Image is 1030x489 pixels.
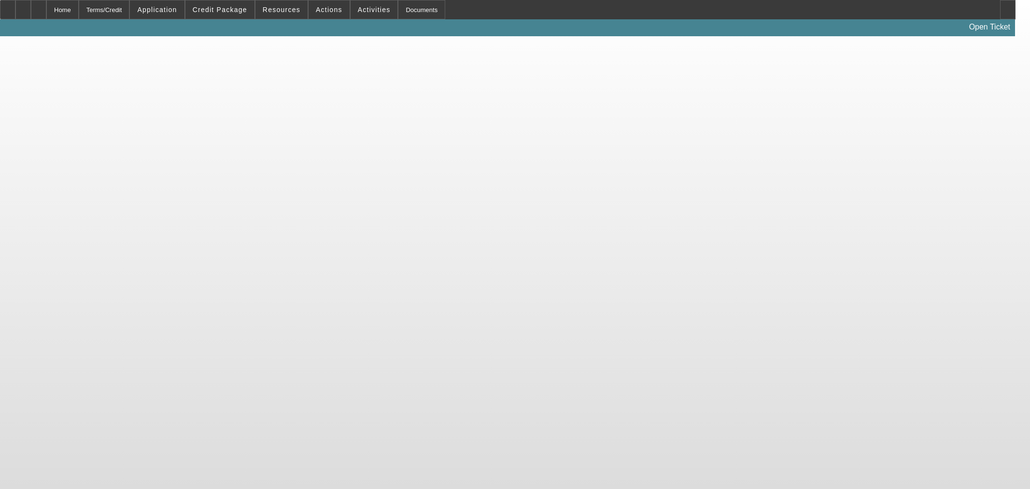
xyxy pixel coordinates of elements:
span: Actions [316,6,342,14]
button: Credit Package [185,0,254,19]
button: Application [130,0,184,19]
a: Open Ticket [965,19,1014,35]
span: Activities [358,6,391,14]
button: Resources [255,0,308,19]
button: Activities [351,0,398,19]
span: Resources [263,6,300,14]
span: Application [137,6,177,14]
button: Actions [309,0,350,19]
span: Credit Package [193,6,247,14]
